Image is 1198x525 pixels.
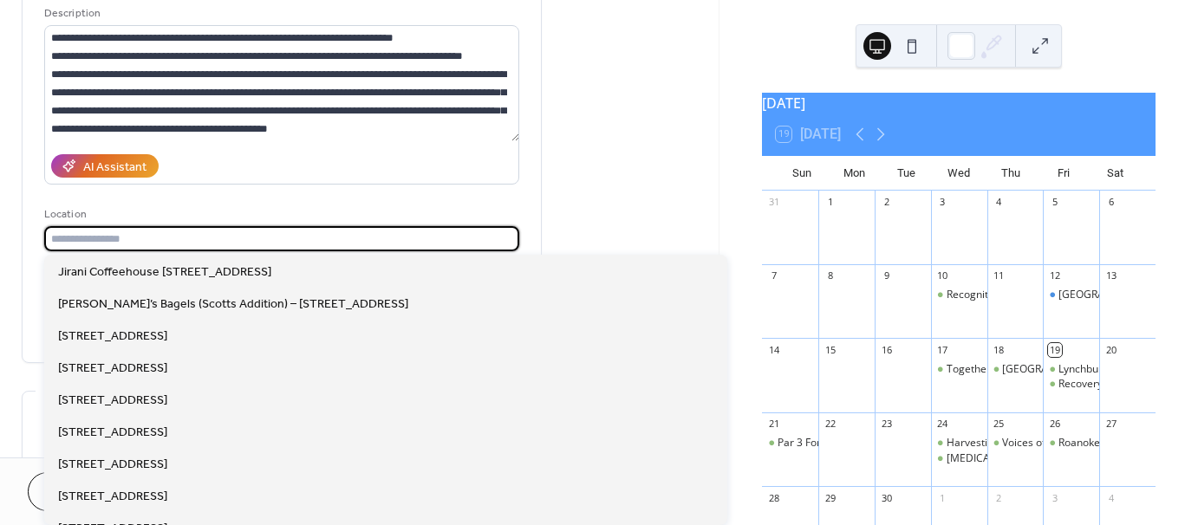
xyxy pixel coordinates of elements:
[1104,418,1117,431] div: 27
[58,262,271,281] span: Jirani Coffeehouse [STREET_ADDRESS]
[993,343,1006,356] div: 18
[880,491,893,504] div: 30
[993,196,1006,209] div: 4
[767,491,780,504] div: 28
[1048,418,1061,431] div: 26
[1104,269,1117,282] div: 13
[824,343,837,356] div: 15
[51,154,159,178] button: AI Assistant
[824,196,837,209] div: 1
[1058,377,1188,392] div: Recovery Appreciation Day
[58,359,167,377] span: [STREET_ADDRESS]
[993,491,1006,504] div: 2
[985,156,1037,191] div: Thu
[28,472,134,511] button: Cancel
[993,269,1006,282] div: 11
[1048,343,1061,356] div: 19
[762,93,1156,113] div: [DATE]
[44,205,516,224] div: Location
[1048,491,1061,504] div: 3
[881,156,933,191] div: Tue
[931,451,987,466] div: Harm Reduction 101: Myths, Truths, and Impact
[936,343,949,356] div: 17
[931,288,987,302] div: Recognition of World Suicide Prevention Day, Complimentary Breakfast to Honor Work in Behavioral ...
[931,436,987,450] div: Harvesting Connections
[1043,362,1099,377] div: Lynchburg Virginia PLA Networking Luncheon
[778,436,1044,450] div: Par 3 Fore Recovery golf event at [GEOGRAPHIC_DATA]
[824,269,837,282] div: 8
[828,156,880,191] div: Mon
[58,327,167,345] span: [STREET_ADDRESS]
[1043,436,1099,450] div: Roanoke, VA PLA Networking Luncheon
[767,196,780,209] div: 31
[58,487,167,505] span: [STREET_ADDRESS]
[993,418,1006,431] div: 25
[1048,269,1061,282] div: 12
[824,491,837,504] div: 29
[947,362,1193,377] div: Together: Family Recovery Documentary screening
[767,418,780,431] div: 21
[936,491,949,504] div: 1
[58,455,167,473] span: [STREET_ADDRESS]
[947,436,1062,450] div: Harvesting Connections
[1002,436,1178,450] div: Voices of Recovery networking event
[880,196,893,209] div: 2
[1104,196,1117,209] div: 6
[936,269,949,282] div: 10
[767,343,780,356] div: 14
[1043,377,1099,392] div: Recovery Appreciation Day
[1043,288,1099,302] div: Richmond, Virginia PLA Networking Luncheon
[987,436,1044,450] div: Voices of Recovery networking event
[931,362,987,377] div: Together: Family Recovery Documentary screening
[880,343,893,356] div: 16
[1104,343,1117,356] div: 20
[83,159,146,177] div: AI Assistant
[44,4,516,23] div: Description
[933,156,985,191] div: Wed
[776,156,828,191] div: Sun
[767,269,780,282] div: 7
[987,362,1044,377] div: Warsaw Recovery Center Open House & Ribbon Cutting Ceremony
[58,295,408,313] span: [PERSON_NAME]’s Bagels (Scotts Addition) – [STREET_ADDRESS]
[936,418,949,431] div: 24
[1090,156,1142,191] div: Sat
[58,391,167,409] span: [STREET_ADDRESS]
[762,436,818,450] div: Par 3 Fore Recovery golf event at Independence Golf Course
[1048,196,1061,209] div: 5
[880,269,893,282] div: 9
[1104,491,1117,504] div: 4
[58,423,167,441] span: [STREET_ADDRESS]
[824,418,837,431] div: 22
[1037,156,1089,191] div: Fri
[880,418,893,431] div: 23
[936,196,949,209] div: 3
